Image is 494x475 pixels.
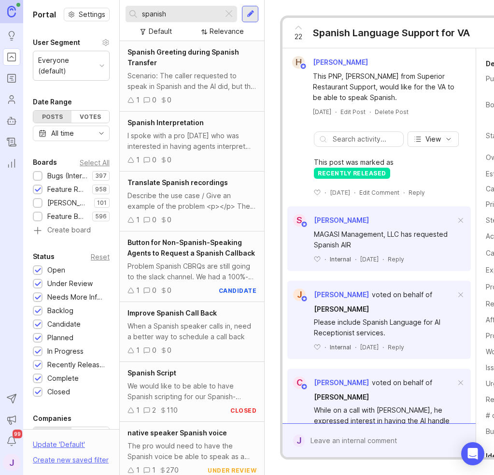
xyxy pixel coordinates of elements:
div: Candidate [47,319,81,330]
a: Spanish Greeting during Spanish TransferScenario: The caller requested to speak in Spanish and th... [120,41,264,112]
img: member badge [301,221,308,228]
p: 101 [97,199,107,207]
div: Create new saved filter [33,455,109,465]
span: [PERSON_NAME] [314,378,369,387]
a: H[PERSON_NAME] [286,56,376,69]
div: Votes [71,111,110,123]
div: Needs More Info/verif/repro [47,292,105,302]
div: Under Review [47,278,93,289]
span: Improve Spanish Call Back [127,309,217,317]
div: Delete Post [375,108,409,116]
div: Open [47,265,65,275]
input: Search... [142,9,219,19]
div: Status [33,251,55,262]
div: 0 [167,285,171,296]
div: · [335,108,337,116]
a: Autopilot [3,112,20,130]
p: 958 [95,186,107,193]
time: [DATE] [330,189,350,196]
span: native speaker Spanish voice [127,429,227,437]
div: Internal [330,343,351,351]
div: Internal [330,255,351,263]
span: 22 [295,31,302,42]
a: Portal [3,48,20,66]
div: Describe the use case / Give an example of the problem <p></p> The call recording transcripts for... [127,190,256,212]
img: member badge [301,295,308,302]
div: · [325,188,326,197]
button: Announcements [3,411,20,429]
div: In Progress [47,346,84,357]
div: J [3,454,20,471]
time: [DATE] [313,108,331,115]
div: 1 [136,155,140,165]
button: View [408,131,459,147]
img: Canny Home [7,6,16,17]
p: 596 [95,213,107,220]
a: Changelog [3,133,20,151]
div: · [382,255,384,263]
div: 1 [136,95,140,105]
button: Settings [64,8,110,21]
h1: Portal [33,9,56,20]
div: 0 [152,95,156,105]
time: [DATE] [360,256,379,263]
label: By account owner [71,427,110,454]
span: Settings [79,10,105,19]
div: This PNP, [PERSON_NAME] from Superior Restaurant Support, would like for the VA to be able to spe... [313,71,456,103]
span: [PERSON_NAME] [314,290,369,299]
div: · [355,343,356,351]
input: Search activity... [333,134,398,144]
span: [PERSON_NAME] [314,305,369,313]
div: 2 [152,405,156,416]
div: 1 [136,285,140,296]
div: J [293,288,306,301]
div: 0 [152,285,156,296]
span: [PERSON_NAME] [313,58,368,66]
div: 0 [167,95,171,105]
div: H [292,56,305,69]
div: Bugs (Internal) [47,171,87,181]
div: I spoke with a pro [DATE] who was interested in having agents interpret Spanish calls/consultatio... [127,130,256,152]
div: MAGASI Management, LLC has requested Spanish AIR [314,229,455,250]
div: voted on behalf of [372,377,432,388]
div: [PERSON_NAME] (Public) [47,198,89,208]
a: Spanish InterpretationI spoke with a pro [DATE] who was interested in having agents interpret Spa... [120,112,264,172]
p: 397 [95,172,107,180]
div: Boards [33,157,57,168]
div: Spanish Language Support for VA [313,26,470,40]
div: Select All [80,160,110,165]
svg: toggle icon [94,130,109,137]
span: This post was marked as [314,157,394,168]
span: Spanish Interpretation [127,118,204,127]
span: Button for Non-Spanish-Speaking Agents to Request a Spanish Callback [127,238,255,257]
div: Posts [33,111,71,123]
a: C[PERSON_NAME] [287,376,369,389]
a: J[PERSON_NAME] [287,288,369,301]
div: Closed [47,387,70,397]
div: Problem Spanish CBRQs are still going to the slack channel. We had a 100%-off-slack goal for 2021... [127,261,256,282]
div: Update ' Default ' [33,439,85,455]
a: Ideas [3,27,20,44]
div: Open Intercom Messenger [461,442,484,465]
div: 0 [167,345,171,356]
div: · [355,255,356,263]
div: 0 [152,215,156,225]
div: The pro would need to have the Spanish voice be able to speak as a native speaker, as it currentl... [127,441,256,462]
div: Complete [47,373,79,384]
div: Feature Requests (Internal) [47,184,87,195]
div: · [382,343,384,351]
div: User Segment [33,37,80,48]
div: · [369,108,371,116]
label: By name [33,427,71,454]
a: Users [3,91,20,108]
div: · [325,255,326,263]
a: Create board [33,227,110,235]
div: Feature Board Sandbox [DATE] [47,211,87,222]
span: Spanish Script [127,369,176,377]
div: When a Spanish speaker calls in, need a better way to schedule a call back [127,321,256,342]
div: Scenario: The caller requested to speak in Spanish and the AI did, but the caller ended the call ... [127,71,256,92]
div: Companies [33,413,71,424]
div: 0 [167,155,171,165]
span: [PERSON_NAME] [314,216,369,224]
